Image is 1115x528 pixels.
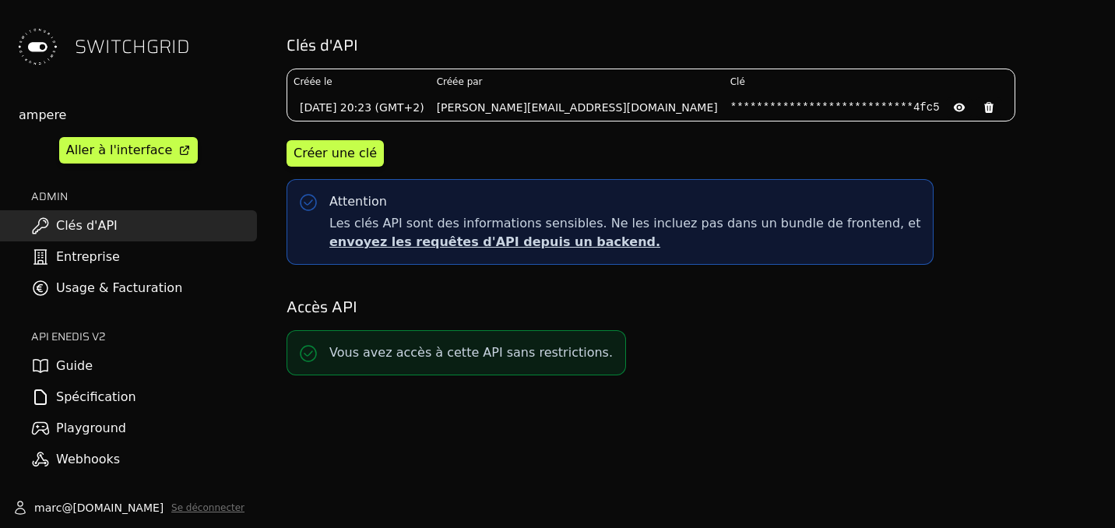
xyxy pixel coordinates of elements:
span: SWITCHGRID [75,34,190,59]
th: Créée le [287,69,431,94]
th: Créée par [431,69,724,94]
div: Aller à l'interface [66,141,172,160]
button: Créer une clé [287,140,384,167]
span: @ [62,500,72,516]
h2: Clés d'API [287,34,1093,56]
span: Les clés API sont des informations sensibles. Ne les incluez pas dans un bundle de frontend, et [329,214,920,252]
button: Se déconnecter [171,502,244,514]
div: Créer une clé [294,144,377,163]
h2: API ENEDIS v2 [31,329,257,344]
p: envoyez les requêtes d'API depuis un backend. [329,233,920,252]
td: [PERSON_NAME][EMAIL_ADDRESS][DOMAIN_NAME] [431,94,724,121]
div: Attention [329,192,387,211]
div: ampere [19,106,257,125]
h2: ADMIN [31,188,257,204]
a: Aller à l'interface [59,137,198,164]
img: Switchgrid Logo [12,22,62,72]
th: Clé [724,69,1015,94]
h2: Accès API [287,296,1093,318]
span: [DOMAIN_NAME] [72,500,164,516]
p: Vous avez accès à cette API sans restrictions. [329,343,613,362]
span: marc [34,500,62,516]
td: [DATE] 20:23 (GMT+2) [287,94,431,121]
